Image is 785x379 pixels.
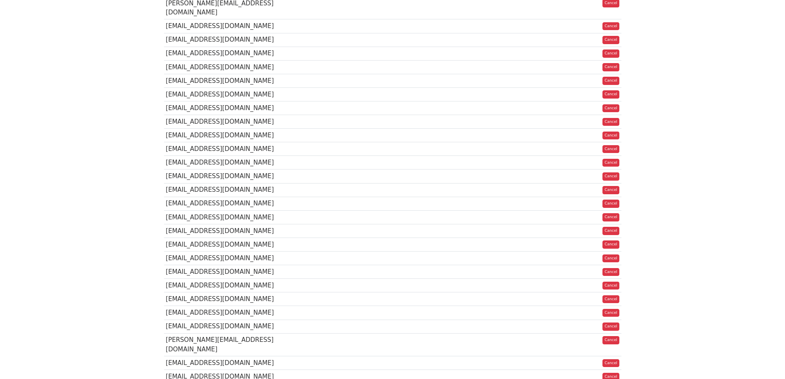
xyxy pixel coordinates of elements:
[602,118,619,126] a: Cancel
[602,200,619,208] a: Cancel
[602,159,619,167] a: Cancel
[164,115,309,129] td: [EMAIL_ADDRESS][DOMAIN_NAME]
[602,359,619,367] a: Cancel
[602,336,619,344] a: Cancel
[164,306,309,320] td: [EMAIL_ADDRESS][DOMAIN_NAME]
[602,186,619,194] a: Cancel
[602,268,619,276] a: Cancel
[602,104,619,113] a: Cancel
[164,101,309,115] td: [EMAIL_ADDRESS][DOMAIN_NAME]
[164,252,309,265] td: [EMAIL_ADDRESS][DOMAIN_NAME]
[164,47,309,60] td: [EMAIL_ADDRESS][DOMAIN_NAME]
[164,265,309,279] td: [EMAIL_ADDRESS][DOMAIN_NAME]
[602,63,619,71] a: Cancel
[164,169,309,183] td: [EMAIL_ADDRESS][DOMAIN_NAME]
[602,254,619,263] a: Cancel
[164,197,309,210] td: [EMAIL_ADDRESS][DOMAIN_NAME]
[164,33,309,47] td: [EMAIL_ADDRESS][DOMAIN_NAME]
[164,238,309,251] td: [EMAIL_ADDRESS][DOMAIN_NAME]
[602,309,619,317] a: Cancel
[602,49,619,58] a: Cancel
[602,213,619,221] a: Cancel
[602,240,619,249] a: Cancel
[602,172,619,181] a: Cancel
[602,323,619,331] a: Cancel
[164,74,309,87] td: [EMAIL_ADDRESS][DOMAIN_NAME]
[164,292,309,306] td: [EMAIL_ADDRESS][DOMAIN_NAME]
[164,279,309,292] td: [EMAIL_ADDRESS][DOMAIN_NAME]
[602,90,619,99] a: Cancel
[164,60,309,74] td: [EMAIL_ADDRESS][DOMAIN_NAME]
[602,36,619,44] a: Cancel
[744,339,785,379] div: 聊天小组件
[164,224,309,238] td: [EMAIL_ADDRESS][DOMAIN_NAME]
[164,87,309,101] td: [EMAIL_ADDRESS][DOMAIN_NAME]
[602,145,619,153] a: Cancel
[164,19,309,33] td: [EMAIL_ADDRESS][DOMAIN_NAME]
[164,156,309,169] td: [EMAIL_ADDRESS][DOMAIN_NAME]
[744,339,785,379] iframe: Chat Widget
[164,142,309,156] td: [EMAIL_ADDRESS][DOMAIN_NAME]
[602,132,619,140] a: Cancel
[164,129,309,142] td: [EMAIL_ADDRESS][DOMAIN_NAME]
[602,22,619,31] a: Cancel
[602,227,619,235] a: Cancel
[602,295,619,304] a: Cancel
[602,77,619,85] a: Cancel
[164,210,309,224] td: [EMAIL_ADDRESS][DOMAIN_NAME]
[164,333,309,356] td: [PERSON_NAME][EMAIL_ADDRESS][DOMAIN_NAME]
[164,320,309,333] td: [EMAIL_ADDRESS][DOMAIN_NAME]
[164,356,309,370] td: [EMAIL_ADDRESS][DOMAIN_NAME]
[602,282,619,290] a: Cancel
[164,183,309,197] td: [EMAIL_ADDRESS][DOMAIN_NAME]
